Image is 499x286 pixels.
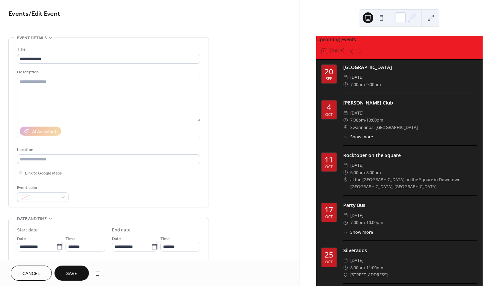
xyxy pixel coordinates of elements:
[66,270,77,277] span: Save
[54,266,89,281] button: Save
[17,146,199,153] div: Location
[325,260,333,264] div: Oct
[343,229,373,236] button: ​Show more
[350,219,365,226] span: 7:00pm
[17,34,47,42] span: Event details
[350,117,365,124] span: 7:00pm
[325,251,333,259] div: 25
[17,46,199,53] div: Title
[25,170,62,177] span: Link to Google Maps
[343,202,477,209] div: Party Bus
[325,68,333,76] div: 20
[366,169,381,176] span: 8:00pm
[17,215,47,222] span: Date and time
[343,81,348,88] div: ​
[366,264,383,271] span: 11:00pm
[343,134,348,140] div: ​
[350,257,363,264] span: [DATE]
[366,117,383,124] span: 10:00pm
[350,162,363,169] span: [DATE]
[17,235,26,242] span: Date
[343,99,477,106] div: [PERSON_NAME] Club
[17,227,38,234] div: Start date
[327,103,331,111] div: 4
[8,7,29,20] a: Events
[365,219,366,226] span: -
[112,235,121,242] span: Date
[365,81,366,88] span: -
[343,257,348,264] div: ​
[350,81,365,88] span: 7:00pm
[343,74,348,81] div: ​
[17,184,67,191] div: Event color
[343,124,348,131] div: ​
[22,270,40,277] span: Cancel
[350,264,365,271] span: 8:00pm
[343,152,477,159] div: Rocktober on the Square
[66,235,75,242] span: Time
[343,110,348,117] div: ​
[29,7,60,20] span: / Edit Event
[365,117,366,124] span: -
[343,176,348,183] div: ​
[17,69,199,76] div: Description
[325,215,333,218] div: Oct
[350,169,365,176] span: 6:00pm
[326,77,332,80] div: Sep
[343,212,348,219] div: ​
[366,219,383,226] span: 10:00pm
[350,229,373,236] span: Show more
[325,165,333,168] div: Oct
[343,117,348,124] div: ​
[343,162,348,169] div: ​
[343,64,477,71] div: [GEOGRAPHIC_DATA]
[343,264,348,271] div: ​
[350,176,477,191] span: at the [GEOGRAPHIC_DATA] on the Square in Downtown [GEOGRAPHIC_DATA], [GEOGRAPHIC_DATA]
[350,212,363,219] span: [DATE]
[160,235,170,242] span: Time
[316,36,483,43] div: Upcoming events
[350,74,363,81] span: [DATE]
[325,113,333,116] div: Oct
[343,271,348,278] div: ​
[350,124,418,131] span: Swannanoa, [GEOGRAPHIC_DATA]
[11,266,52,281] button: Cancel
[350,110,363,117] span: [DATE]
[343,219,348,226] div: ​
[112,227,131,234] div: End date
[350,134,373,140] span: Show more
[343,134,373,140] button: ​Show more
[365,169,366,176] span: -
[343,169,348,176] div: ​
[325,156,333,164] div: 11
[365,264,366,271] span: -
[343,247,477,254] div: Silverados
[325,206,333,214] div: 17
[366,81,381,88] span: 9:00pm
[343,229,348,236] div: ​
[350,271,388,278] span: [STREET_ADDRESS]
